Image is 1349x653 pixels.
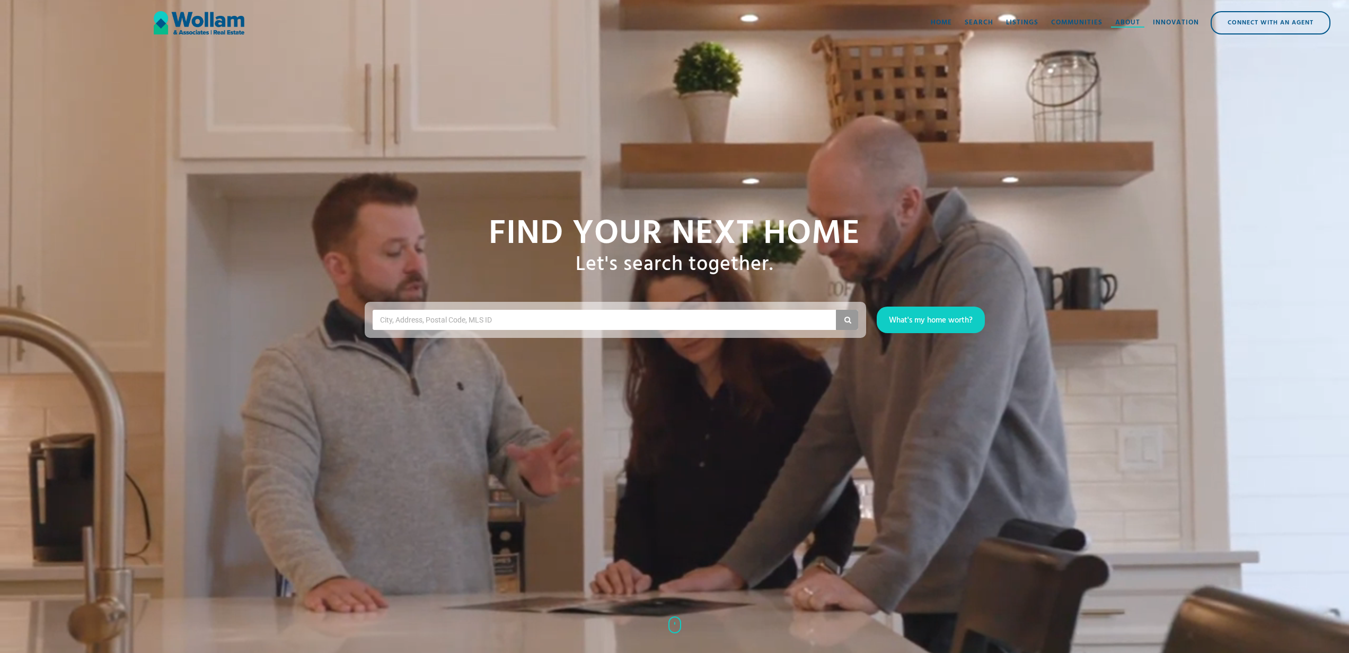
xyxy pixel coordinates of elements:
div: Innovation [1153,18,1199,28]
button: Search [836,310,858,330]
div: Communities [1051,18,1103,28]
a: What's my home worth? [877,307,985,333]
a: Home [924,7,958,39]
a: Search [958,7,1000,39]
div: About [1115,18,1140,28]
h1: Find your NExt home [489,216,860,253]
a: home [154,7,245,39]
a: Listings [1000,7,1045,39]
input: City, Address, Postal Code, MLS ID [379,312,502,328]
a: Connect with an Agent [1211,11,1330,34]
h1: Let's search together. [576,253,773,277]
a: Innovation [1147,7,1205,39]
a: Communities [1045,7,1109,39]
div: Home [931,18,952,28]
a: About [1109,7,1147,39]
div: Listings [1006,18,1038,28]
div: Search [965,18,993,28]
div: Connect with an Agent [1212,12,1329,33]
